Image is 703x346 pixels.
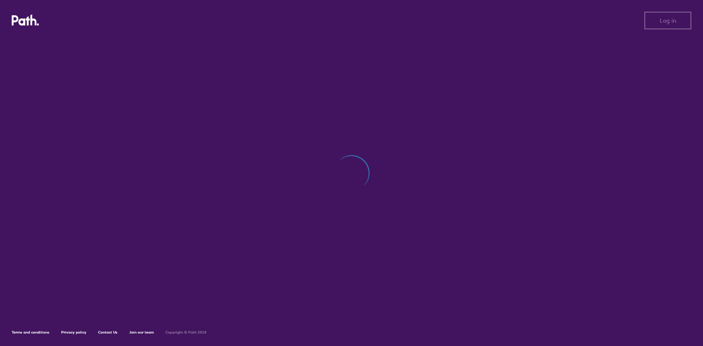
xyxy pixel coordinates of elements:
[12,330,49,335] a: Terms and conditions
[644,12,691,29] button: Log in
[129,330,154,335] a: Join our team
[98,330,118,335] a: Contact Us
[165,330,207,335] h6: Copyright © Path 2018
[660,17,676,24] span: Log in
[61,330,86,335] a: Privacy policy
